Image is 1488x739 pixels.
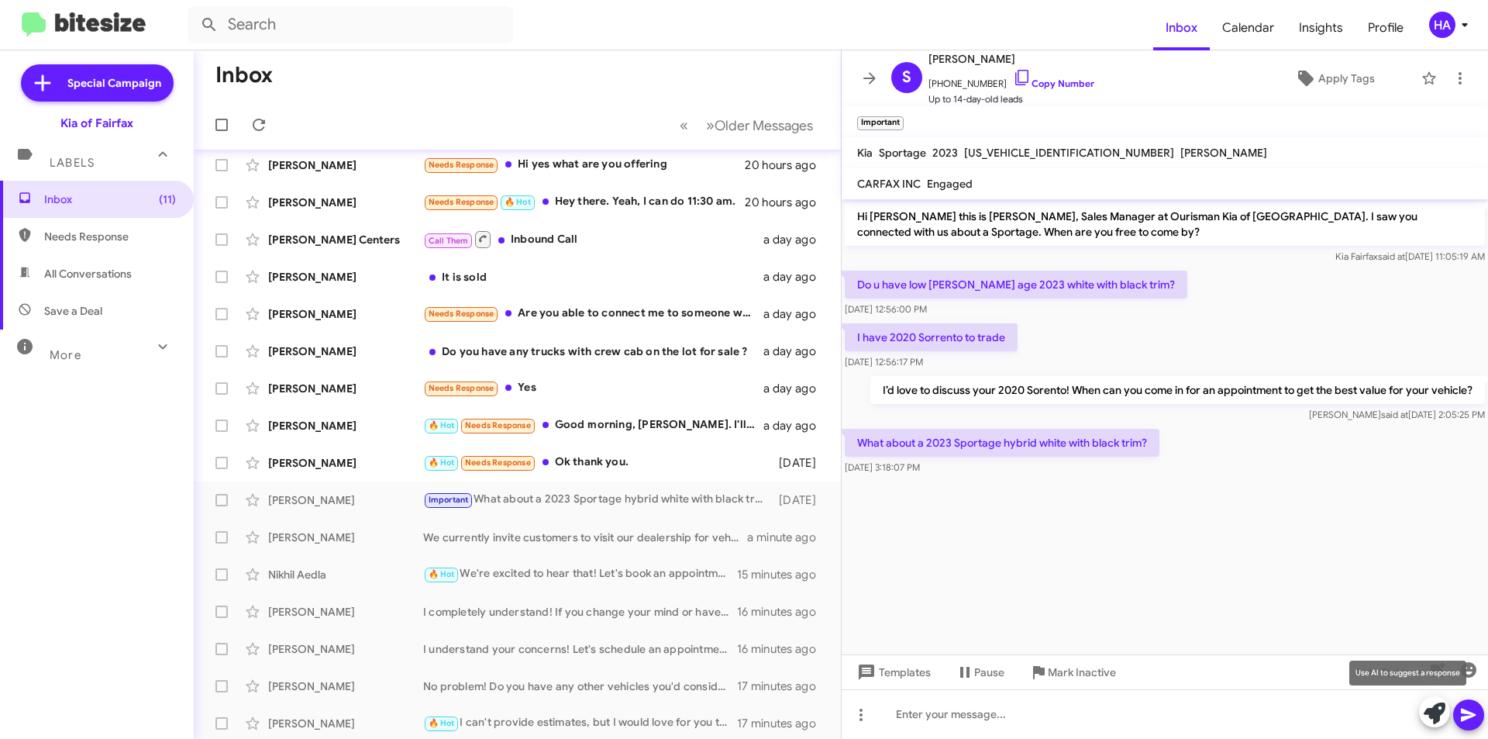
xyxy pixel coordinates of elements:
[928,50,1094,68] span: [PERSON_NAME]
[745,195,828,210] div: 20 hours ago
[1153,5,1210,50] a: Inbox
[1429,12,1455,38] div: HA
[423,530,747,545] div: We currently invite customers to visit our dealership for vehicle evaluations. Would you like to ...
[268,530,423,545] div: [PERSON_NAME]
[268,679,423,694] div: [PERSON_NAME]
[423,604,737,620] div: I completely understand! If you change your mind or have questions about your Kia, feel free to r...
[505,197,531,207] span: 🔥 Hot
[1180,146,1267,160] span: [PERSON_NAME]
[429,309,494,319] span: Needs Response
[737,641,828,657] div: 16 minutes ago
[1318,64,1375,92] span: Apply Tags
[763,344,828,359] div: a day ago
[44,192,176,207] span: Inbox
[737,567,828,582] div: 15 minutes ago
[763,269,828,285] div: a day ago
[268,716,423,731] div: [PERSON_NAME]
[870,376,1485,404] p: I’d love to discuss your 2020 Sorento! When can you come in for an appointment to get the best va...
[1255,64,1414,92] button: Apply Tags
[268,604,423,620] div: [PERSON_NAME]
[215,63,273,88] h1: Inbox
[465,458,531,468] span: Needs Response
[423,565,737,583] div: We're excited to hear that! Let's book an appointment to evaluate your Model Y and discuss a comp...
[1048,658,1116,686] span: Mark Inactive
[67,75,161,91] span: Special Campaign
[268,418,423,433] div: [PERSON_NAME]
[268,157,423,173] div: [PERSON_NAME]
[268,455,423,471] div: [PERSON_NAME]
[423,156,745,174] div: Hi yes what are you offering
[737,604,828,620] div: 16 minutes ago
[1416,12,1471,38] button: HA
[1349,661,1466,685] div: Use AI to suggest a response
[465,420,531,430] span: Needs Response
[50,348,81,362] span: More
[1355,5,1416,50] a: Profile
[188,6,513,43] input: Search
[715,117,813,134] span: Older Messages
[943,658,1017,686] button: Pause
[845,429,1159,457] p: What about a 2023 Sportage hybrid white with black trim?
[60,116,133,131] div: Kia of Fairfax
[680,116,688,135] span: «
[845,356,923,368] span: [DATE] 12:56:17 PM
[1381,409,1408,420] span: said at
[44,229,176,244] span: Needs Response
[927,177,973,191] span: Engaged
[429,569,455,579] span: 🔥 Hot
[671,109,822,141] nav: Page navigation example
[429,383,494,393] span: Needs Response
[706,116,715,135] span: »
[423,641,737,657] div: I understand your concerns! Let's schedule an appointment to evaluate your Sorento and explore yo...
[268,567,423,582] div: Nikhil Aedla
[771,492,828,508] div: [DATE]
[268,641,423,657] div: [PERSON_NAME]
[423,379,763,397] div: Yes
[1309,409,1485,420] span: [PERSON_NAME] [DATE] 2:05:25 PM
[879,146,926,160] span: Sportage
[429,420,455,430] span: 🔥 Hot
[771,455,828,471] div: [DATE]
[423,193,745,211] div: Hey there. Yeah, I can do 11:30 am.
[423,230,763,249] div: Inbound Call
[423,416,763,434] div: Good morning, [PERSON_NAME]. I'll be arriving in [GEOGRAPHIC_DATA] this afternoon and would like ...
[854,658,931,686] span: Templates
[429,197,494,207] span: Needs Response
[763,306,828,322] div: a day ago
[423,714,737,732] div: I can't provide estimates, but I would love for you to bring your vehicle in so we can evaluate i...
[857,177,921,191] span: CARFAX INC
[429,160,494,170] span: Needs Response
[928,92,1094,107] span: Up to 14-day-old leads
[902,65,911,90] span: S
[845,461,920,473] span: [DATE] 3:18:07 PM
[845,202,1485,246] p: Hi [PERSON_NAME] this is [PERSON_NAME], Sales Manager at Ourisman Kia of [GEOGRAPHIC_DATA]. I saw...
[1286,5,1355,50] a: Insights
[1210,5,1286,50] a: Calendar
[928,68,1094,92] span: [PHONE_NUMBER]
[737,716,828,731] div: 17 minutes ago
[747,530,828,545] div: a minute ago
[268,269,423,285] div: [PERSON_NAME]
[268,306,423,322] div: [PERSON_NAME]
[268,232,423,247] div: [PERSON_NAME] Centers
[1378,250,1405,262] span: said at
[670,109,697,141] button: Previous
[21,64,174,102] a: Special Campaign
[423,454,771,471] div: Ok thank you.
[1335,250,1485,262] span: Kia Fairfax [DATE] 11:05:19 AM
[423,305,763,323] div: Are you able to connect me to someone who can discuss pricing and offers?
[845,303,927,315] span: [DATE] 12:56:00 PM
[423,269,763,285] div: It is sold
[763,381,828,396] div: a day ago
[974,658,1004,686] span: Pause
[159,192,176,207] span: (11)
[429,236,469,246] span: Call Them
[268,381,423,396] div: [PERSON_NAME]
[932,146,958,160] span: 2023
[423,491,771,509] div: What about a 2023 Sportage hybrid white with black trim?
[697,109,822,141] button: Next
[857,116,904,130] small: Important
